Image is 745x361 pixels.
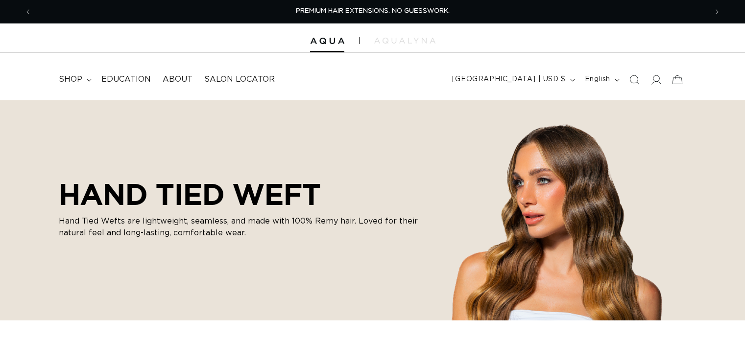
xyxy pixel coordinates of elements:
h2: HAND TIED WEFT [59,177,431,211]
summary: shop [53,68,96,90]
img: Aqua Hair Extensions [310,38,344,45]
span: About [163,74,192,85]
span: shop [59,74,82,85]
button: Next announcement [706,2,728,21]
span: [GEOGRAPHIC_DATA] | USD $ [452,74,566,85]
a: Salon Locator [198,68,281,90]
a: Education [96,68,157,90]
img: aqualyna.com [374,38,435,44]
a: About [157,68,198,90]
button: English [579,70,624,89]
button: Previous announcement [17,2,39,21]
span: Salon Locator [204,74,275,85]
span: Education [101,74,151,85]
p: Hand Tied Wefts are lightweight, seamless, and made with 100% Remy hair. Loved for their natural ... [59,215,431,239]
span: English [585,74,610,85]
summary: Search [624,69,645,90]
span: PREMIUM HAIR EXTENSIONS. NO GUESSWORK. [296,8,450,14]
button: [GEOGRAPHIC_DATA] | USD $ [446,70,579,89]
